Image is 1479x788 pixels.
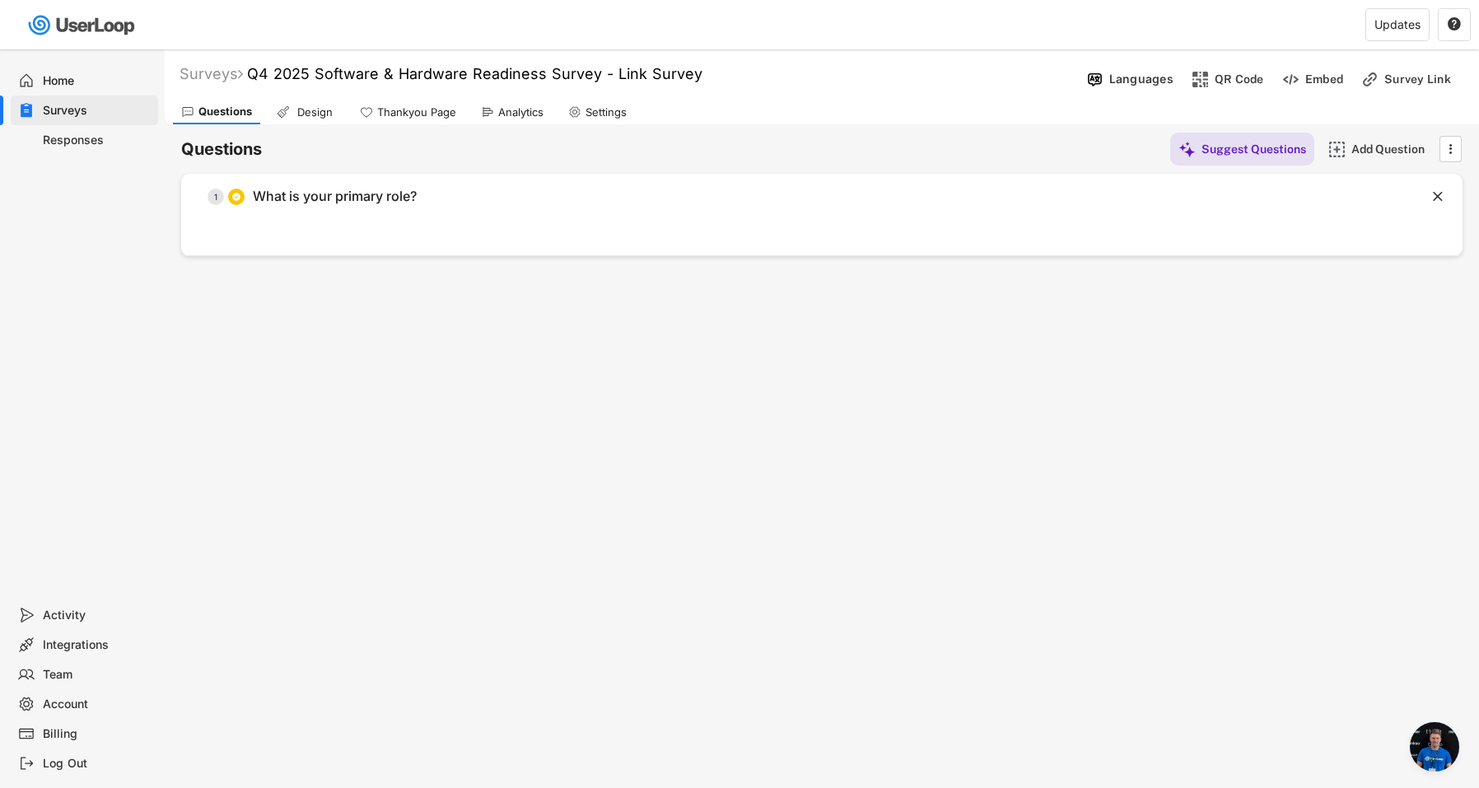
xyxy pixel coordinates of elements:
div: Integrations [43,637,152,653]
div: Account [43,697,152,712]
font: Q4 2025 Software & Hardware Readiness Survey - Link Survey [247,65,702,82]
div: Surveys [43,103,152,119]
div: Home [43,73,152,89]
img: CircleTickMinorWhite.svg [231,192,241,202]
div: Languages [1109,72,1173,86]
img: MagicMajor%20%28Purple%29.svg [1178,141,1196,158]
div: Settings [586,105,627,119]
div: Team [43,667,152,683]
div: QR Code [1215,72,1264,86]
img: AddMajor.svg [1328,141,1346,158]
div: Design [294,105,335,119]
text:  [1433,188,1443,205]
div: Analytics [498,105,544,119]
h6: Questions [181,138,262,161]
button:  [1442,137,1458,161]
div: Updates [1374,19,1421,30]
button:  [1430,189,1446,205]
img: userloop-logo-01.svg [25,8,141,42]
div: Open chat [1410,722,1459,772]
div: Embed [1305,72,1343,86]
text:  [1449,140,1453,157]
div: Billing [43,726,152,742]
div: Suggest Questions [1201,142,1306,156]
img: EmbedMinor.svg [1282,71,1299,88]
div: Log Out [43,756,152,772]
div: 1 [208,193,224,201]
div: What is your primary role? [253,188,417,205]
div: Questions [198,105,252,119]
text:  [1448,16,1461,31]
div: Surveys [180,64,243,83]
div: Responses [43,133,152,148]
button:  [1447,17,1462,32]
div: Survey Link [1384,72,1467,86]
div: Add Question [1351,142,1434,156]
img: LinkMinor.svg [1361,71,1379,88]
img: ShopcodesMajor.svg [1192,71,1209,88]
img: Language%20Icon.svg [1086,71,1103,88]
div: Thankyou Page [377,105,456,119]
div: Activity [43,608,152,623]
